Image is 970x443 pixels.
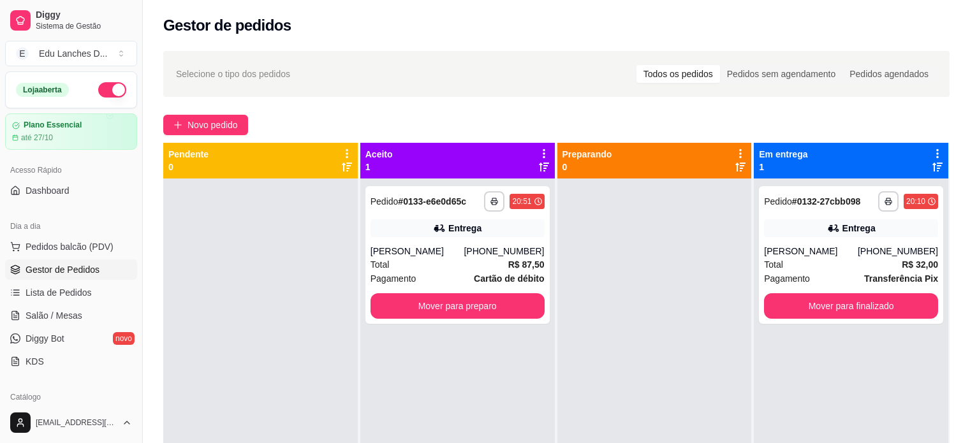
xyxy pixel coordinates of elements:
p: Em entrega [759,148,807,161]
div: Loja aberta [16,83,69,97]
div: [PERSON_NAME] [764,245,858,258]
div: Dia a dia [5,216,137,236]
span: Dashboard [26,184,70,197]
button: Novo pedido [163,115,248,135]
article: Plano Essencial [24,120,82,130]
a: Plano Essencialaté 27/10 [5,113,137,150]
span: plus [173,120,182,129]
div: Entrega [842,222,876,235]
button: [EMAIL_ADDRESS][DOMAIN_NAME] [5,407,137,438]
span: [EMAIL_ADDRESS][DOMAIN_NAME] [36,418,117,428]
span: Pagamento [371,272,416,286]
div: 20:51 [512,196,531,207]
div: Edu Lanches D ... [39,47,107,60]
a: Salão / Mesas [5,305,137,326]
span: E [16,47,29,60]
span: Sistema de Gestão [36,21,132,31]
a: Lista de Pedidos [5,282,137,303]
span: Pagamento [764,272,810,286]
p: 0 [562,161,612,173]
button: Mover para finalizado [764,293,938,319]
a: Dashboard [5,180,137,201]
div: Todos os pedidos [636,65,720,83]
div: Pedidos sem agendamento [720,65,842,83]
button: Alterar Status [98,82,126,98]
div: [PHONE_NUMBER] [464,245,544,258]
span: Total [764,258,783,272]
div: 20:10 [906,196,925,207]
article: até 27/10 [21,133,53,143]
a: KDS [5,351,137,372]
span: Pedidos balcão (PDV) [26,240,114,253]
p: Preparando [562,148,612,161]
p: Pendente [168,148,209,161]
div: Acesso Rápido [5,160,137,180]
strong: R$ 87,50 [508,259,545,270]
button: Mover para preparo [371,293,545,319]
p: Aceito [365,148,393,161]
p: 0 [168,161,209,173]
span: Selecione o tipo dos pedidos [176,67,290,81]
p: 1 [365,161,393,173]
span: Lista de Pedidos [26,286,92,299]
a: Gestor de Pedidos [5,259,137,280]
p: 1 [759,161,807,173]
strong: Cartão de débito [474,273,544,284]
div: [PERSON_NAME] [371,245,464,258]
h2: Gestor de pedidos [163,15,291,36]
div: Entrega [448,222,481,235]
strong: R$ 32,00 [902,259,938,270]
div: Catálogo [5,387,137,407]
strong: # 0133-e6e0d65c [398,196,466,207]
span: Pedido [764,196,792,207]
span: KDS [26,355,44,368]
span: Total [371,258,390,272]
a: Diggy Botnovo [5,328,137,349]
span: Diggy Bot [26,332,64,345]
button: Pedidos balcão (PDV) [5,236,137,257]
span: Salão / Mesas [26,309,82,322]
span: Pedido [371,196,399,207]
span: Diggy [36,10,132,21]
button: Select a team [5,41,137,66]
div: Pedidos agendados [842,65,936,83]
div: [PHONE_NUMBER] [858,245,938,258]
a: DiggySistema de Gestão [5,5,137,36]
span: Gestor de Pedidos [26,263,99,276]
strong: # 0132-27cbb098 [792,196,860,207]
span: Novo pedido [187,118,238,132]
strong: Transferência Pix [864,273,938,284]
